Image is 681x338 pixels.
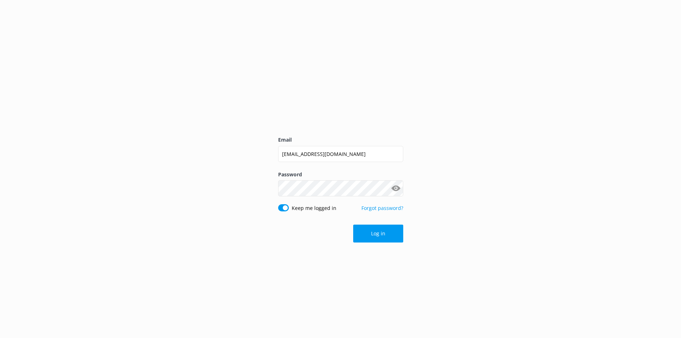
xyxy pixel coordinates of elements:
a: Forgot password? [361,205,403,211]
button: Show password [389,181,403,196]
button: Log in [353,225,403,243]
label: Keep me logged in [292,204,336,212]
label: Password [278,171,403,178]
label: Email [278,136,403,144]
input: user@emailaddress.com [278,146,403,162]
